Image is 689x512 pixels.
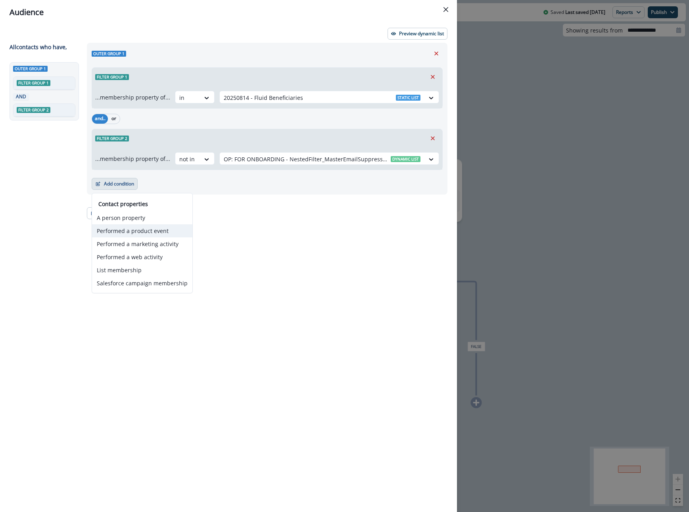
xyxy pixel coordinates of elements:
span: Filter group 2 [17,107,50,113]
p: Preview dynamic list [399,31,444,36]
button: Performed a marketing activity [92,237,192,250]
button: A person property [92,211,192,224]
span: Outer group 1 [92,51,126,57]
p: Contact properties [98,200,186,208]
button: Remove [426,71,439,83]
button: Remove [426,132,439,144]
p: ...membership property of... [95,155,170,163]
span: Filter group 1 [17,80,50,86]
div: Audience [10,6,447,18]
p: ...membership property of... [95,93,170,101]
span: Outer group 1 [13,66,48,72]
span: Filter group 1 [95,74,129,80]
p: All contact s who have, [10,43,67,51]
button: or [108,114,120,124]
button: Add condition [87,207,133,219]
button: Add condition [92,178,138,190]
button: Salesforce campaign membership [92,277,192,290]
button: Remove [430,48,443,59]
button: Performed a product event [92,224,192,237]
button: List membership [92,264,192,277]
span: Filter group 2 [95,136,129,141]
button: and.. [92,114,108,124]
button: Performed a web activity [92,250,192,264]
p: AND [15,93,27,100]
button: Close [440,3,452,16]
button: Preview dynamic list [388,28,447,40]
